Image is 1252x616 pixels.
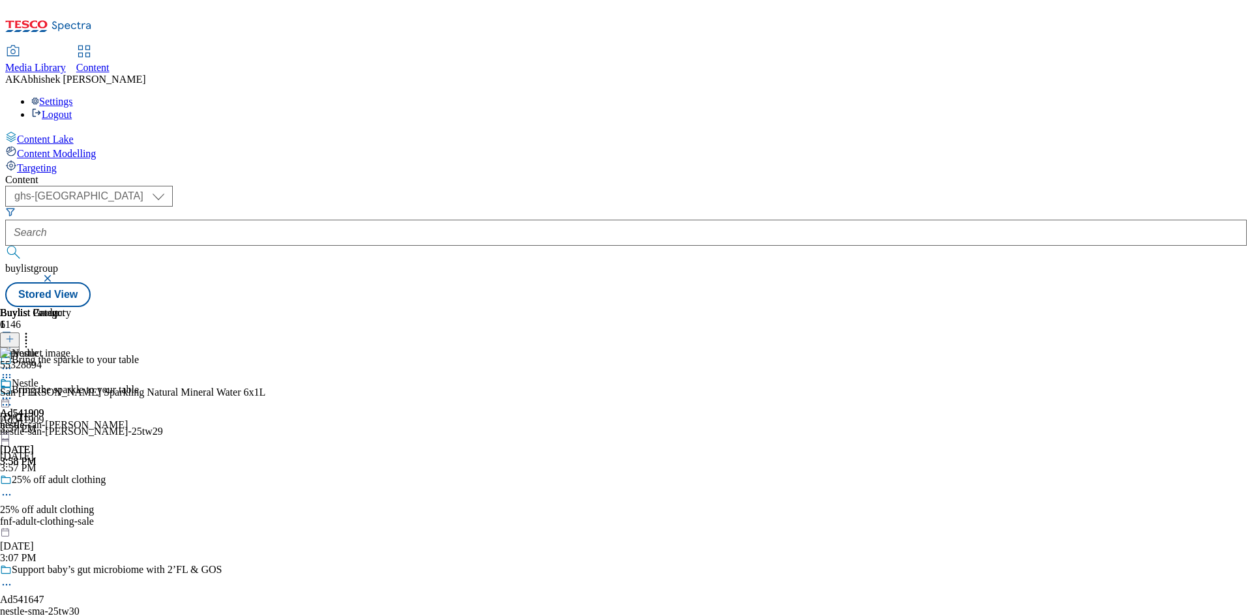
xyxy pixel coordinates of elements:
a: Media Library [5,46,66,74]
div: 25% off adult clothing [12,474,106,486]
div: Content [5,174,1247,186]
a: Settings [31,96,73,107]
span: Targeting [17,162,57,173]
a: Content [76,46,110,74]
a: Content Lake [5,131,1247,145]
span: Content Modelling [17,148,96,159]
a: Content Modelling [5,145,1247,160]
span: Content Lake [17,134,74,145]
a: Logout [31,109,72,120]
a: Targeting [5,160,1247,174]
div: Support baby’s gut microbiome with 2’FL & GOS [12,564,222,576]
span: Content [76,62,110,73]
span: AK [5,74,20,85]
span: buylistgroup [5,263,58,274]
button: Stored View [5,282,91,307]
span: Abhishek [PERSON_NAME] [20,74,145,85]
input: Search [5,220,1247,246]
span: Media Library [5,62,66,73]
svg: Search Filters [5,207,16,217]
